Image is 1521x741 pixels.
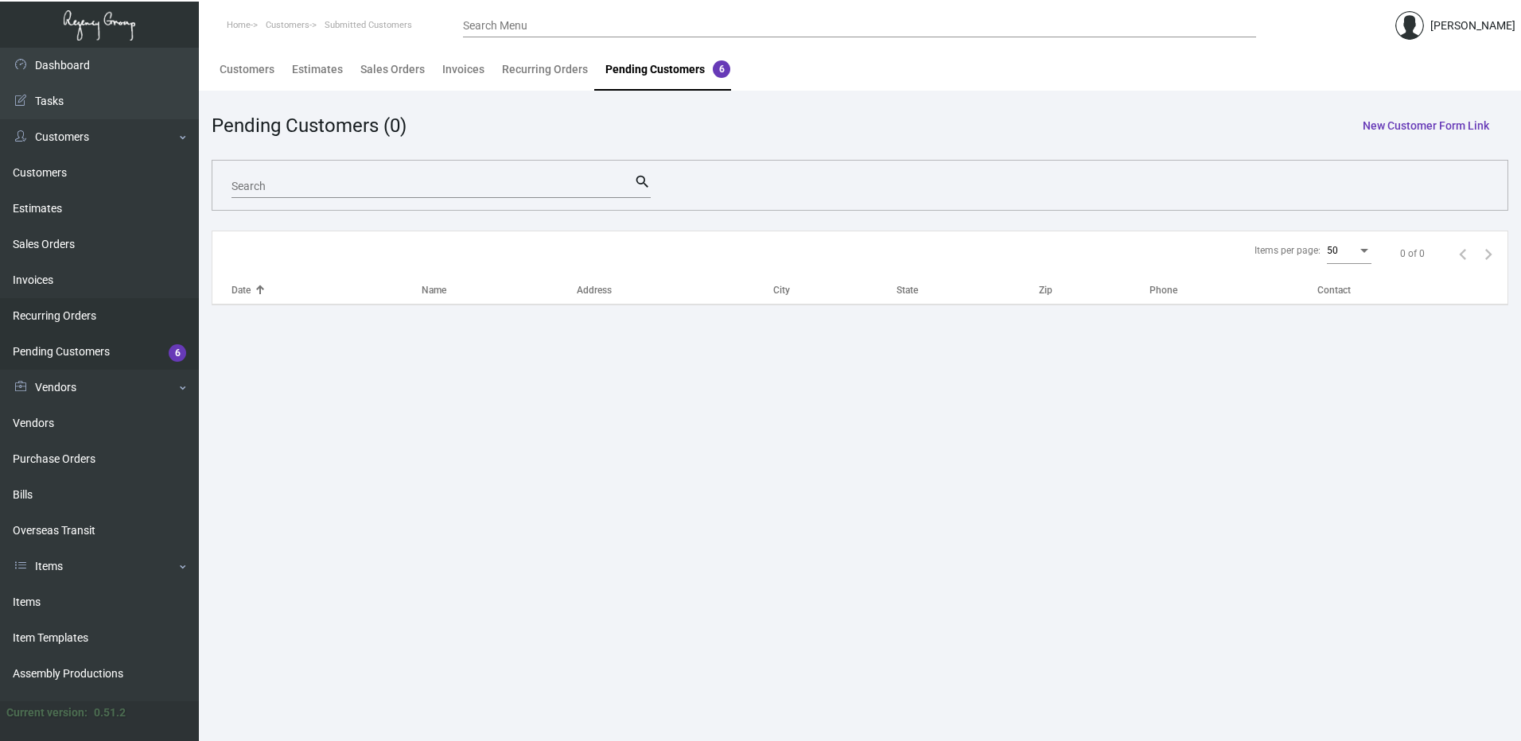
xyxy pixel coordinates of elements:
img: admin@bootstrapmaster.com [1395,11,1424,40]
div: Current version: [6,704,88,721]
div: Zip [1039,283,1150,297]
div: Name [422,283,446,297]
div: Zip [1039,283,1052,297]
div: Pending Customers [605,61,730,78]
div: Address [577,283,773,297]
div: Address [577,283,612,297]
div: Phone [1150,283,1317,297]
span: Submitted Customers [325,20,412,30]
div: Estimates [292,61,343,78]
div: Customers [220,61,274,78]
div: [PERSON_NAME] [1430,17,1515,34]
div: State [897,283,1039,297]
span: Home [227,20,251,30]
div: State [897,283,918,297]
div: Invoices [442,61,484,78]
div: City [773,283,790,297]
mat-icon: search [634,173,651,192]
div: Pending Customers (0) [212,111,407,140]
div: City [773,283,897,297]
div: Recurring Orders [502,61,588,78]
div: Date [231,283,422,297]
button: Next page [1476,241,1501,266]
div: Sales Orders [360,61,425,78]
span: 50 [1327,245,1338,256]
div: 0.51.2 [94,704,126,721]
button: Previous page [1450,241,1476,266]
div: Name [422,283,577,297]
div: Items per page: [1255,243,1321,258]
button: New Customer Form Link [1350,111,1502,140]
span: Customers [266,20,309,30]
div: 0 of 0 [1400,246,1425,261]
div: Contact [1317,283,1351,297]
mat-select: Items per page: [1327,246,1371,257]
span: New Customer Form Link [1363,119,1489,132]
div: Phone [1150,283,1177,297]
div: Contact [1317,283,1507,297]
div: Date [231,283,251,297]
